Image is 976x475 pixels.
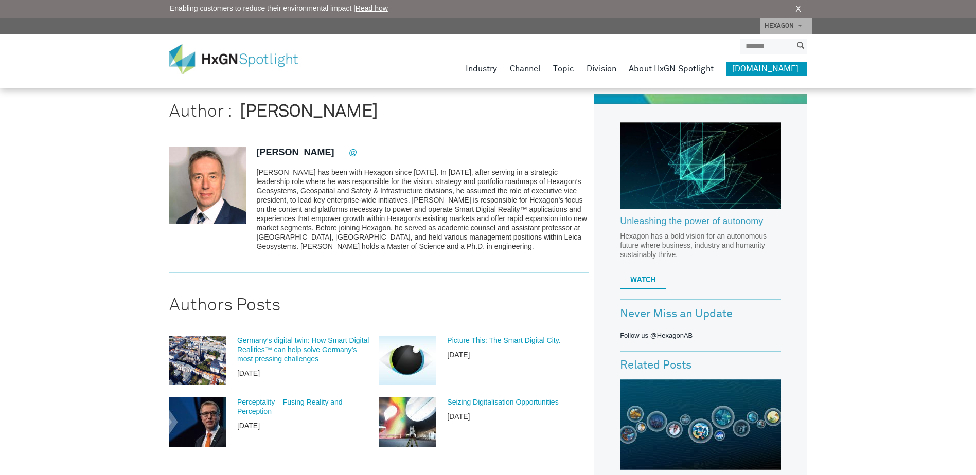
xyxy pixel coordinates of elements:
a: About HxGN Spotlight [629,62,714,76]
img: Hexagon mentioned in 13 Gartner® Hype Cycle™ reports [620,379,781,470]
span: @ [349,148,357,157]
h3: Never Miss an Update [620,308,781,320]
a: X [795,3,801,15]
strong: [PERSON_NAME] [240,103,378,120]
a: Read how [356,4,388,12]
h2: Authors Posts [169,288,590,323]
a: Division [587,62,616,76]
h3: Related Posts [620,359,781,372]
img: HxGN Spotlight [169,44,313,74]
a: Perceptality – Fusing Reality and Perception [237,397,374,416]
p: [PERSON_NAME] has been with Hexagon since [DATE]. In [DATE], after serving in a strategic leaders... [257,168,590,251]
img: Juergen Dold [169,397,226,447]
a: Topic [553,62,574,76]
time: [DATE] [237,369,260,377]
a: [DOMAIN_NAME] [726,62,807,76]
a: Follow us @HexagonAB [620,332,693,339]
a: HEXAGON [760,18,812,34]
a: Industry [466,62,498,76]
time: [DATE] [447,351,470,359]
img: Juergen Dold [169,147,246,224]
a: Germany’s digital twin: How Smart Digital Realities™ can help solve Germany’s most pressing chall... [237,336,374,363]
a: [PERSON_NAME] [257,147,334,157]
span: Enabling customers to reduce their environmental impact | [170,3,388,14]
h1: Author : [169,94,590,129]
p: Hexagon has a bold vision for an autonomous future where business, industry and humanity sustaina... [620,231,781,259]
a: WATCH [620,270,666,289]
a: Picture This: The Smart Digital City. [447,336,583,345]
a: Unleashing the power of autonomy [620,216,781,232]
img: Hexagon_CorpVideo_Pod_RR_2.jpg [620,122,781,209]
a: @ [349,149,357,157]
time: [DATE] [237,422,260,430]
a: Seizing Digitalisation Opportunities [447,397,583,407]
time: [DATE] [447,412,470,421]
a: Channel [510,62,541,76]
